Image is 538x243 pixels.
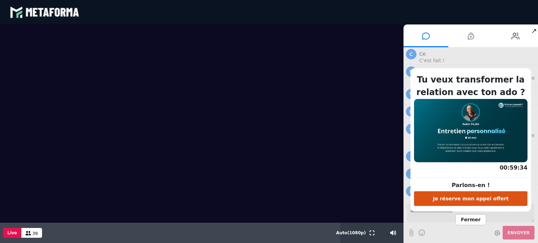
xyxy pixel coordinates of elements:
span: Fermer [455,214,486,225]
button: Auto(1080p) [335,223,367,243]
span: ↗ [530,24,538,37]
button: Je réserve mon appel offert [414,191,527,206]
span: Auto ( 1080 p) [336,230,366,235]
h2: Tu veux transformer la relation avec ton ado ? [414,73,527,99]
img: 1758038531972-o0Ap4NrQxVqGxJXMj58z1kqfcv6A6DSU.jpeg [414,99,527,162]
button: Live [3,228,21,238]
span: 00:59:34 [499,164,527,171]
p: Parlons-en ! [414,181,527,190]
span: 39 [33,231,38,236]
